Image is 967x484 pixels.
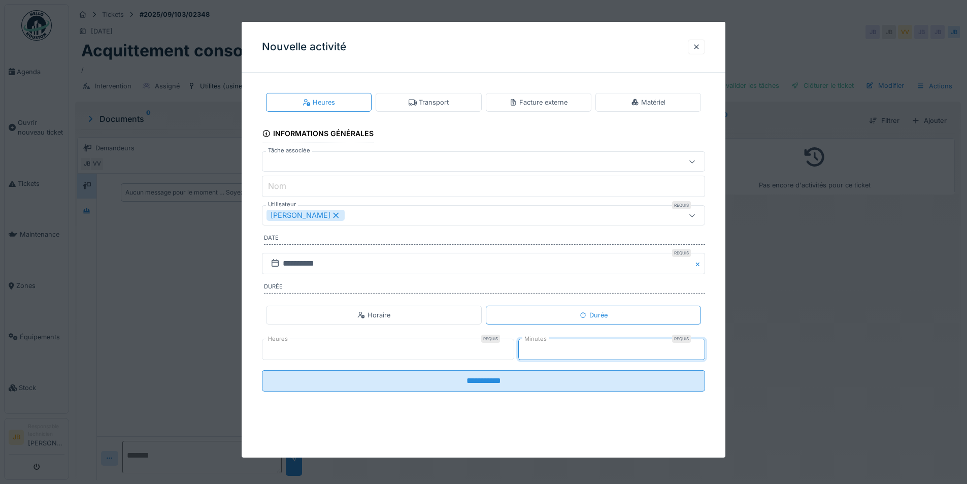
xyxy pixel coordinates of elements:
[303,98,335,107] div: Heures
[266,180,288,192] label: Nom
[579,310,608,320] div: Durée
[262,41,346,53] h3: Nouvelle activité
[264,282,705,294] label: Durée
[631,98,665,107] div: Matériel
[266,210,345,221] div: [PERSON_NAME]
[672,335,691,343] div: Requis
[262,126,374,143] div: Informations générales
[266,146,312,155] label: Tâche associée
[409,98,449,107] div: Transport
[522,335,549,343] label: Minutes
[266,200,298,209] label: Utilisateur
[264,234,705,245] label: Date
[481,335,500,343] div: Requis
[509,98,568,107] div: Facture externe
[694,253,705,274] button: Close
[672,249,691,257] div: Requis
[357,310,390,320] div: Horaire
[266,335,290,343] label: Heures
[672,201,691,209] div: Requis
